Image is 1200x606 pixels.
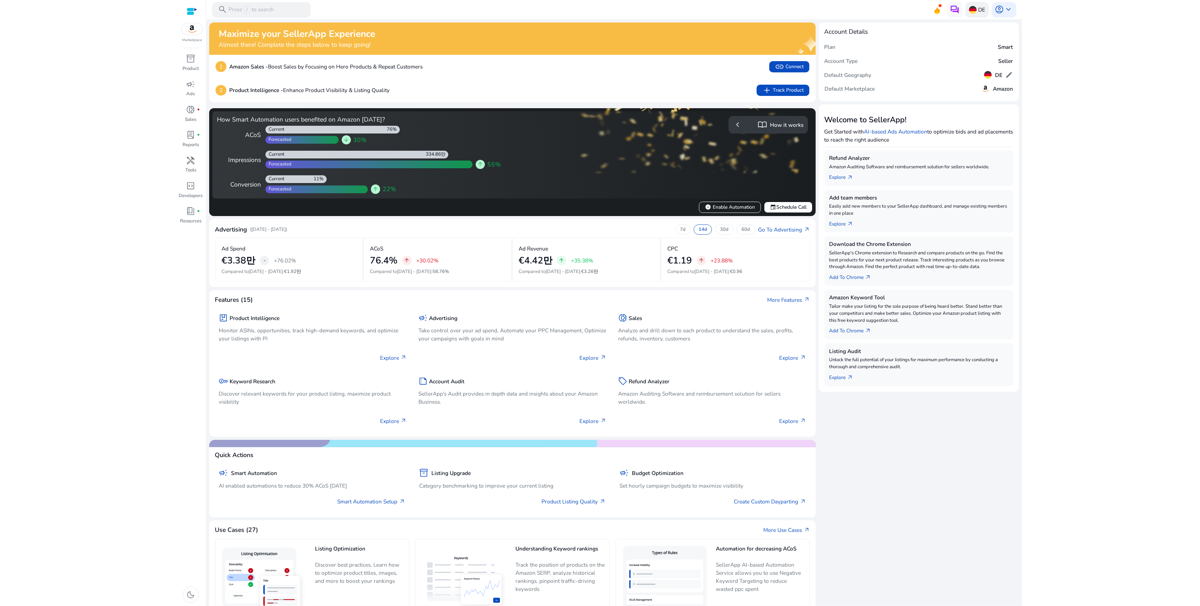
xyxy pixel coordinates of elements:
[219,468,228,477] span: campaign
[519,255,552,266] h2: €4.42만
[179,193,203,200] p: Developers
[758,120,767,129] span: import_contacts
[519,245,548,253] p: Ad Revenue
[197,133,200,137] span: fiber_manual_record
[618,313,627,322] span: donut_small
[515,561,605,593] p: Track the position of products on the Amazon SERP, analyze historical rankings, pinpoint traffic-...
[265,151,284,158] div: Current
[580,354,607,362] p: Explore
[180,218,201,225] p: Resources
[219,28,375,40] h2: Maximize your SellerApp Experience
[178,205,204,230] a: book_4fiber_manual_recordResources
[824,72,872,78] h5: Default Geography
[847,221,853,227] span: arrow_outward
[178,129,204,154] a: lab_profilefiber_manual_recordReports
[186,105,195,114] span: donut_small
[185,116,197,123] p: Sales
[186,80,195,89] span: campaign
[182,38,202,43] p: Marketplace
[215,451,254,459] h4: Quick Actions
[762,86,804,95] span: Track Product
[804,527,810,533] span: arrow_outward
[186,130,195,139] span: lab_profile
[699,227,707,233] p: 14d
[829,155,1009,161] h5: Refund Analyzer
[865,328,871,334] span: arrow_outward
[734,497,806,506] a: Create Custom Dayparting
[981,84,990,93] img: amazon.svg
[733,120,742,129] span: chevron_left
[829,164,1009,171] p: Amazon Auditing Software and reimbursement solution for sellers worldwide.
[847,374,853,381] span: arrow_outward
[620,482,806,490] p: Set hourly campaign budgets to maximize visibility
[187,91,195,98] p: Ads
[770,203,807,211] span: Schedule Call
[343,137,349,143] span: arrow_downward
[181,23,203,35] img: amazon.svg
[231,470,277,476] h5: Smart Automation
[432,268,449,275] span: 58.76%
[716,546,806,558] h5: Automation for decreasing ACoS
[418,390,607,406] p: SellerApp's Audit provides in depth data and insights about your Amazon Business.
[431,470,471,476] h5: Listing Upgrade
[519,268,654,275] p: Compared to :
[429,315,458,321] h5: Advertising
[263,256,266,265] span: -
[764,202,813,213] button: eventSchedule Call
[217,116,509,123] h4: How Smart Automation users benefited on Amazon [DATE]?
[829,271,878,281] a: Add To Chrome
[219,326,407,343] p: Monitor ASINs, opportunities, track high-demand keywords, and optimize your listings with PI
[995,72,1002,78] h5: DE
[984,71,992,79] img: de.svg
[800,354,806,361] span: arrow_outward
[215,526,258,534] h4: Use Cases (27)
[418,313,428,322] span: campaign
[380,354,407,362] p: Explore
[699,202,761,213] button: verifiedEnable Automation
[829,348,1009,354] h5: Listing Audit
[229,86,390,94] p: Enhance Product Visibility & Listing Quality
[230,315,280,321] h5: Product Intelligence
[186,181,195,190] span: code_blocks
[215,296,253,304] h4: Features (15)
[829,294,1009,301] h5: Amazon Keyword Tool
[711,258,733,263] p: +23.88%
[265,126,284,133] div: Current
[219,313,228,322] span: package
[705,204,711,210] span: verified
[178,53,204,78] a: inventory_2Product
[764,526,810,534] a: More Use Casesarrow_outward
[265,186,291,193] div: Forecasted
[800,418,806,424] span: arrow_outward
[244,6,250,14] span: /
[993,86,1013,92] h5: Amazon
[762,86,771,95] span: add
[418,326,607,343] p: Take control over your ad spend, Automate your PPC Management, Optimize your campaigns with goals...
[216,61,226,72] p: 1
[182,65,199,72] p: Product
[222,245,245,253] p: Ad Spend
[969,6,977,14] img: de.svg
[864,128,928,135] a: AI-based Ads Automation
[370,245,383,253] p: ACoS
[694,268,729,275] span: [DATE] - [DATE]
[829,171,860,182] a: Explorearrow_outward
[416,258,438,263] p: +30.02%
[178,78,204,103] a: campaignAds
[824,128,1013,144] p: Get Started with to optimize bids and ad placements to reach the right audience
[315,546,405,558] h5: Listing Optimization
[599,499,606,505] span: arrow_outward
[824,115,1013,124] h3: Welcome to SellerApp!
[219,482,405,490] p: AI enabled automations to reduce 30% ACoS [DATE]
[399,499,405,505] span: arrow_outward
[580,417,607,425] p: Explore
[178,180,204,205] a: code_blocksDevelopers
[829,371,860,382] a: Explorearrow_outward
[219,390,407,406] p: Discover relevant keywords for your product listing, maximize product visibility
[829,303,1009,324] p: Tailor make your listing for the sole purpose of being heard better. Stand better than your compe...
[632,470,684,476] h5: Budget Optimization
[419,468,428,477] span: inventory_2
[404,258,410,264] span: arrow_upward
[397,268,431,275] span: [DATE] - [DATE]
[667,268,803,275] p: Compared to :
